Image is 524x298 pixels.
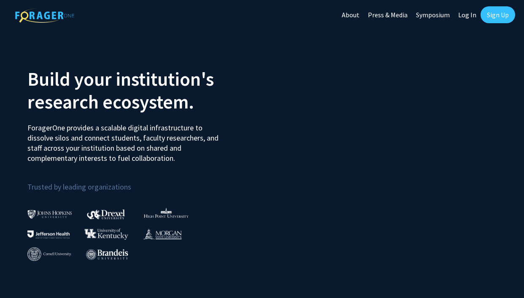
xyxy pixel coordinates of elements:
p: Trusted by leading organizations [27,170,256,193]
img: ForagerOne Logo [15,8,74,23]
h2: Build your institution's research ecosystem. [27,68,256,113]
img: Cornell University [27,247,71,261]
img: Brandeis University [86,249,128,260]
img: High Point University [144,208,189,218]
img: Thomas Jefferson University [27,230,70,238]
a: Sign Up [481,6,515,23]
img: Morgan State University [143,228,182,239]
p: ForagerOne provides a scalable digital infrastructure to dissolve silos and connect students, fac... [27,116,228,163]
img: Johns Hopkins University [27,210,72,219]
img: Drexel University [87,209,125,219]
img: University of Kentucky [84,228,128,240]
